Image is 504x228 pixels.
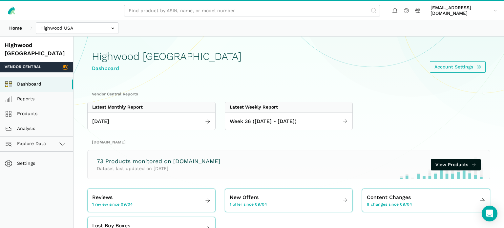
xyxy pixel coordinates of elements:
[225,115,353,128] a: Week 36 ([DATE] - [DATE])
[92,139,486,145] h2: [DOMAIN_NAME]
[92,202,133,208] span: 1 review since 09/04
[230,202,267,208] span: 1 offer since 09/04
[225,191,353,210] a: New Offers 1 offer since 09/04
[97,157,220,165] h3: 73 Products monitored on [DOMAIN_NAME]
[92,64,241,73] div: Dashboard
[124,5,380,16] input: Find product by ASIN, name, or model number
[362,191,490,210] a: Content Changes 9 changes since 09/04
[88,115,215,128] a: [DATE]
[92,91,486,97] h2: Vendor Central Reports
[230,104,278,110] div: Latest Weekly Report
[428,4,499,17] a: [EMAIL_ADDRESS][DOMAIN_NAME]
[5,64,41,70] span: Vendor Central
[430,61,486,73] a: Account Settings
[367,193,411,202] span: Content Changes
[88,191,215,210] a: Reviews 1 review since 09/04
[5,41,69,57] div: Highwood [GEOGRAPHIC_DATA]
[7,140,46,148] span: Explore Data
[230,117,297,126] span: Week 36 ([DATE] - [DATE])
[5,22,27,34] a: Home
[435,161,468,168] span: View Products
[92,104,143,110] div: Latest Monthly Report
[367,202,412,208] span: 9 changes since 09/04
[92,117,109,126] span: [DATE]
[36,22,118,34] input: Highwood USA
[92,193,113,202] span: Reviews
[431,159,481,170] a: View Products
[97,165,220,172] p: Dataset last updated on [DATE]
[482,206,497,221] div: Open Intercom Messenger
[430,5,491,16] span: [EMAIL_ADDRESS][DOMAIN_NAME]
[230,193,259,202] span: New Offers
[92,51,241,62] h1: Highwood [GEOGRAPHIC_DATA]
